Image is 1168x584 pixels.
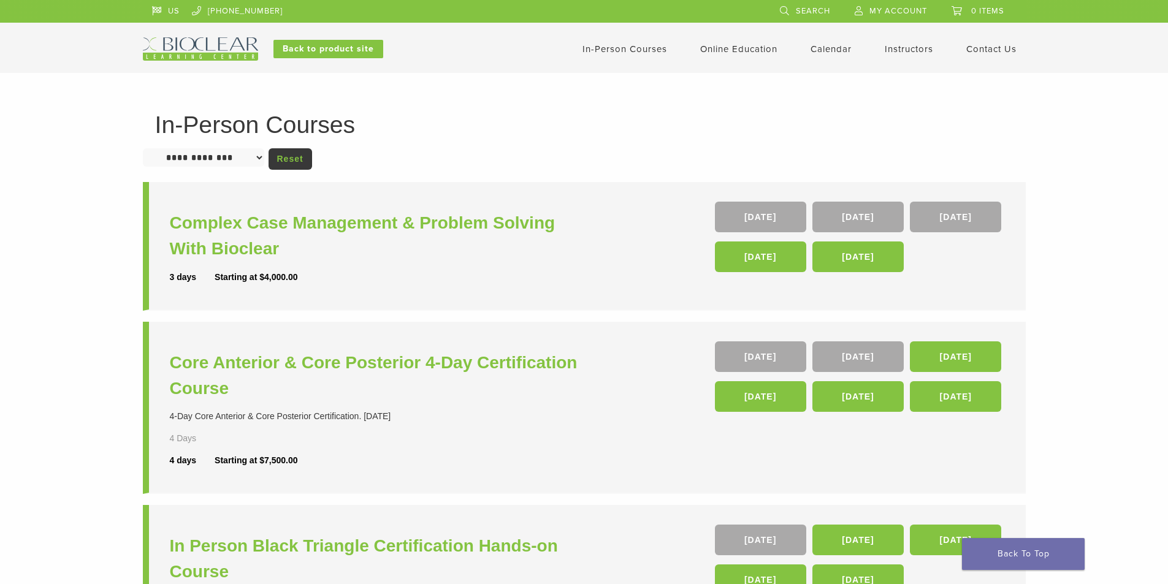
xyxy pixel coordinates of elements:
[910,202,1001,232] a: [DATE]
[269,148,312,170] a: Reset
[170,271,215,284] div: 3 days
[885,44,933,55] a: Instructors
[962,538,1085,570] a: Back To Top
[170,350,587,401] a: Core Anterior & Core Posterior 4-Day Certification Course
[910,381,1001,412] a: [DATE]
[170,454,215,467] div: 4 days
[910,341,1001,372] a: [DATE]
[869,6,927,16] span: My Account
[715,525,806,555] a: [DATE]
[910,525,1001,555] a: [DATE]
[811,44,852,55] a: Calendar
[715,241,806,272] a: [DATE]
[273,40,383,58] a: Back to product site
[812,241,904,272] a: [DATE]
[582,44,667,55] a: In-Person Courses
[715,202,1005,278] div: , , , ,
[812,341,904,372] a: [DATE]
[155,113,1013,137] h1: In-Person Courses
[215,454,297,467] div: Starting at $7,500.00
[812,381,904,412] a: [DATE]
[215,271,297,284] div: Starting at $4,000.00
[170,210,587,262] a: Complex Case Management & Problem Solving With Bioclear
[170,432,232,445] div: 4 Days
[715,381,806,412] a: [DATE]
[700,44,777,55] a: Online Education
[812,525,904,555] a: [DATE]
[143,37,258,61] img: Bioclear
[715,202,806,232] a: [DATE]
[966,44,1017,55] a: Contact Us
[170,410,587,423] div: 4-Day Core Anterior & Core Posterior Certification. [DATE]
[715,341,806,372] a: [DATE]
[715,341,1005,418] div: , , , , ,
[812,202,904,232] a: [DATE]
[971,6,1004,16] span: 0 items
[796,6,830,16] span: Search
